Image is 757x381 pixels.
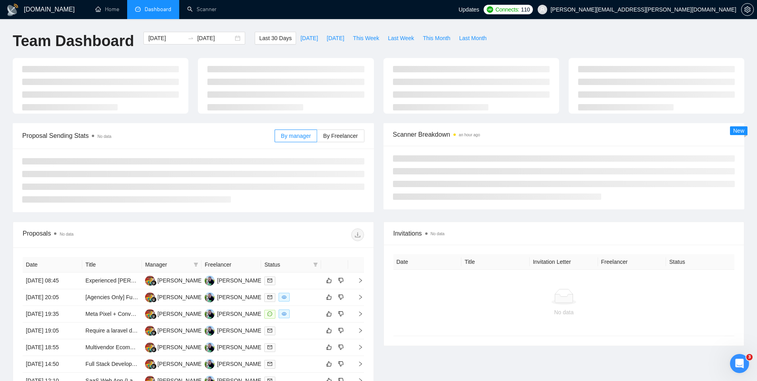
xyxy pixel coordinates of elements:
button: Last Month [455,32,491,44]
img: IH [145,326,155,336]
td: Require a laravel developer [82,323,142,339]
img: gigradar-bm.png [151,313,157,319]
img: OI [205,326,215,336]
img: logo [6,4,19,16]
th: Freelancer [598,254,666,270]
span: message [267,311,272,316]
td: [DATE] 20:05 [23,289,82,306]
a: setting [741,6,754,13]
img: gigradar-bm.png [151,297,157,302]
td: Meta Pixel + Conversions API (CAPI) Debugging & Optimization Expert [82,306,142,323]
span: right [351,328,363,333]
button: dislike [336,326,346,335]
a: Require a laravel developer [85,327,153,334]
span: [DATE] [300,34,318,43]
span: Status [264,260,310,269]
div: [PERSON_NAME] [217,276,263,285]
img: IH [145,342,155,352]
a: Experienced [PERSON_NAME] for Resource Management/Scheduling Module [85,277,280,284]
span: Last Week [388,34,414,43]
div: [PERSON_NAME] [157,276,203,285]
span: user [540,7,545,12]
div: [PERSON_NAME] [157,360,203,368]
div: [PERSON_NAME] [217,360,263,368]
span: mail [267,345,272,350]
div: [PERSON_NAME] [157,343,203,352]
button: dislike [336,309,346,319]
div: Proposals [23,228,193,241]
span: dislike [338,277,344,284]
span: eye [282,295,287,300]
span: right [351,361,363,367]
div: [PERSON_NAME] [157,293,203,302]
span: dislike [338,311,344,317]
img: IH [145,292,155,302]
a: IH[PERSON_NAME] [145,294,203,300]
span: filter [194,262,198,267]
span: This Month [423,34,450,43]
img: upwork-logo.png [487,6,493,13]
input: End date [197,34,233,43]
button: like [324,276,334,285]
a: Multivendor Ecommerce Build – Laravel + Aimeos (Pre-Project Scoping & Long-Term Support) [85,344,318,350]
button: [DATE] [296,32,322,44]
input: Start date [148,34,184,43]
img: OI [205,292,215,302]
span: like [326,294,332,300]
span: right [351,344,363,350]
button: like [324,326,334,335]
span: By manager [281,133,311,139]
span: By Freelancer [323,133,358,139]
span: dislike [338,361,344,367]
button: This Week [348,32,383,44]
span: filter [192,259,200,271]
img: OI [205,359,215,369]
span: Dashboard [145,6,171,13]
span: Last 30 Days [259,34,292,43]
span: Updates [459,6,479,13]
button: dislike [336,292,346,302]
a: OI[PERSON_NAME] [205,277,263,283]
span: dislike [338,327,344,334]
div: [PERSON_NAME] [217,326,263,335]
a: OI[PERSON_NAME] [205,327,263,333]
td: [DATE] 19:05 [23,323,82,339]
span: No data [431,232,445,236]
a: Meta Pixel + Conversions API (CAPI) Debugging & Optimization Expert [85,311,261,317]
th: Title [82,257,142,273]
span: New [733,128,744,134]
th: Manager [142,257,201,273]
span: dislike [338,294,344,300]
span: mail [267,328,272,333]
button: dislike [336,276,346,285]
td: Multivendor Ecommerce Build – Laravel + Aimeos (Pre-Project Scoping & Long-Term Support) [82,339,142,356]
h1: Team Dashboard [13,32,134,50]
img: IH [145,309,155,319]
time: an hour ago [459,133,480,137]
td: [DATE] 14:50 [23,356,82,373]
span: mail [267,278,272,283]
span: No data [60,232,74,236]
a: searchScanner [187,6,217,13]
span: dislike [338,344,344,350]
td: Full Stack Developer Needed for Entertainment Platform Enhancements [82,356,142,373]
iframe: Intercom live chat [730,354,749,373]
span: This Week [353,34,379,43]
span: filter [313,262,318,267]
a: OI[PERSON_NAME] [205,294,263,300]
img: gigradar-bm.png [151,347,157,352]
span: No data [97,134,111,139]
a: IH[PERSON_NAME] [145,277,203,283]
img: gigradar-bm.png [151,280,157,286]
span: dashboard [135,6,141,12]
img: OI [205,276,215,286]
span: mail [267,362,272,366]
img: OI [205,309,215,319]
a: IH[PERSON_NAME] [145,327,203,333]
span: 110 [521,5,530,14]
div: [PERSON_NAME] [157,309,203,318]
button: like [324,359,334,369]
th: Freelancer [201,257,261,273]
img: IH [145,359,155,369]
span: [DATE] [327,34,344,43]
